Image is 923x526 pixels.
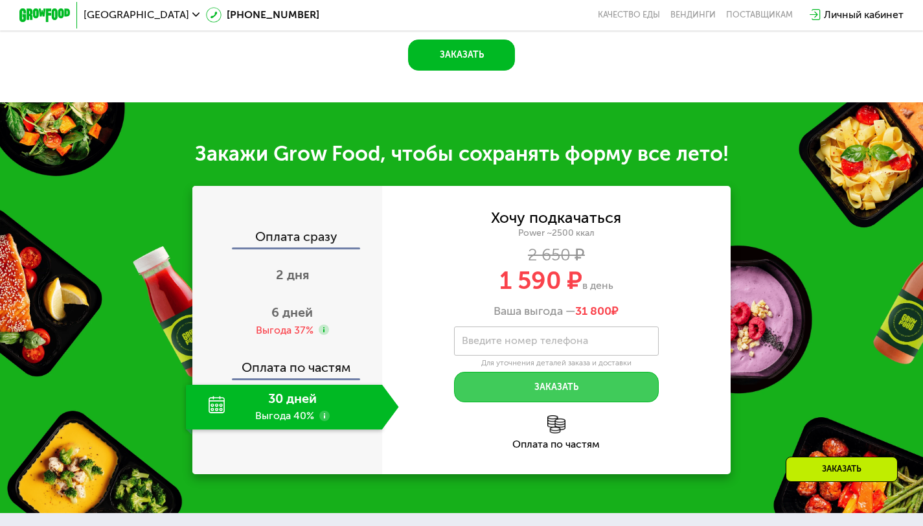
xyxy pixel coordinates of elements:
[382,227,731,239] div: Power ~2500 ккал
[575,304,611,318] span: 31 800
[670,10,716,20] a: Вендинги
[276,267,309,282] span: 2 дня
[547,415,565,433] img: l6xcnZfty9opOoJh.png
[499,266,582,295] span: 1 590 ₽
[598,10,660,20] a: Качество еды
[454,372,659,403] button: Заказать
[491,211,621,225] div: Хочу подкачаться
[382,304,731,319] div: Ваша выгода —
[382,248,731,262] div: 2 650 ₽
[256,323,313,337] div: Выгода 37%
[194,231,382,247] div: Оплата сразу
[575,304,619,319] span: ₽
[786,457,898,482] div: Заказать
[382,439,731,450] div: Оплата по частям
[408,40,515,71] button: Заказать
[194,349,382,378] div: Оплата по частям
[824,7,904,23] div: Личный кабинет
[582,279,613,292] span: в день
[454,358,659,368] div: Для уточнения деталей заказа и доставки
[271,304,313,320] span: 6 дней
[84,10,189,20] span: [GEOGRAPHIC_DATA]
[206,7,319,23] a: [PHONE_NUMBER]
[726,10,793,20] div: поставщикам
[462,337,588,345] label: Введите номер телефона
